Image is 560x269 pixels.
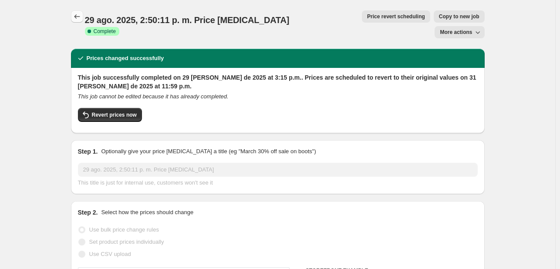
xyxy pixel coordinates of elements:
span: Price revert scheduling [367,13,425,20]
span: 29 ago. 2025, 2:50:11 p. m. Price [MEDICAL_DATA] [85,15,290,25]
p: Optionally give your price [MEDICAL_DATA] a title (eg "March 30% off sale on boots") [101,147,316,156]
h2: This job successfully completed on 29 [PERSON_NAME] de 2025 at 3:15 p.m.. Prices are scheduled to... [78,73,478,91]
button: Revert prices now [78,108,142,122]
h2: Prices changed successfully [87,54,164,63]
span: Set product prices individually [89,239,164,245]
button: Copy to new job [434,10,485,23]
span: Revert prices now [92,111,137,118]
button: More actions [435,26,484,38]
h2: Step 1. [78,147,98,156]
input: 30% off holiday sale [78,163,478,177]
span: Use bulk price change rules [89,226,159,233]
span: Complete [94,28,116,35]
button: Price revert scheduling [362,10,430,23]
span: Copy to new job [439,13,479,20]
span: This title is just for internal use, customers won't see it [78,179,213,186]
span: Use CSV upload [89,251,131,257]
span: More actions [440,29,472,36]
p: Select how the prices should change [101,208,193,217]
h2: Step 2. [78,208,98,217]
i: This job cannot be edited because it has already completed. [78,93,229,100]
button: Price change jobs [71,10,83,23]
